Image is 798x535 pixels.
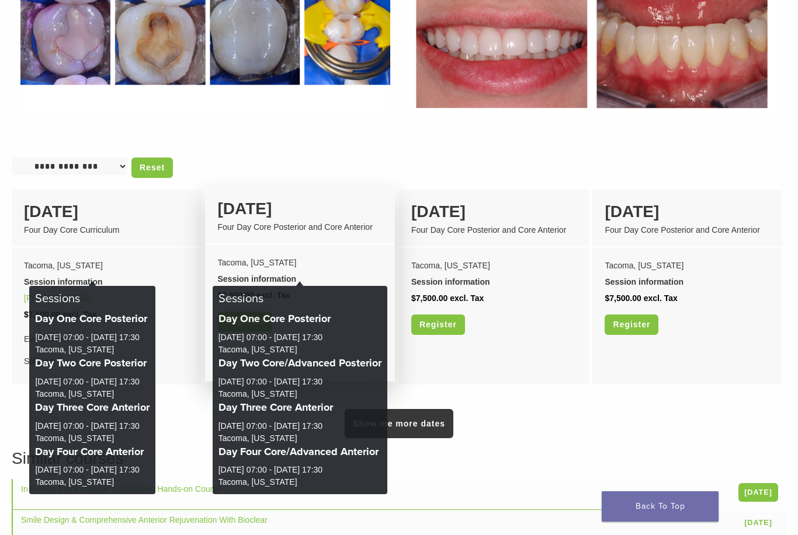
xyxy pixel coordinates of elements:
h3: Similar courses [12,446,786,471]
div: Tacoma, [US_STATE] [218,312,381,356]
div: [DATE] 07:00 - [DATE] 17:30 [218,420,381,432]
div: Four Day Core Posterior and Core Anterior [605,224,770,236]
div: Tacoma, [US_STATE] [218,356,381,400]
div: Sold out [24,331,189,369]
div: Tacoma, [US_STATE] [24,257,189,274]
h5: Sessions [218,292,381,306]
div: Session information [24,274,189,290]
div: [DATE] 07:00 - [DATE] 17:30 [35,331,150,344]
div: Session information [605,274,770,290]
h6: Day Four Core Anterior [35,445,150,459]
a: Register [605,314,658,335]
div: Tacoma, [US_STATE] [218,400,381,445]
div: [DATE] [217,197,383,221]
a: [DATE] [738,483,778,501]
div: [DATE] 07:00 - [DATE] 17:30 [218,376,381,388]
div: Four Day Core Curriculum [24,224,189,236]
a: [DATE] [738,514,778,532]
a: Reset [131,158,173,178]
a: Back To Top [602,491,719,522]
div: [DATE] [411,200,577,224]
div: Tacoma, [US_STATE] [411,257,577,274]
span: Event is full [24,331,189,347]
div: Four Day Core Posterior and Core Anterior [217,221,383,233]
div: [DATE] 07:00 - [DATE] 17:30 [218,464,381,476]
div: [DATE] 07:00 - [DATE] 17:30 [218,331,381,344]
div: [DATE] 07:00 - [DATE] 17:30 [35,420,150,432]
a: Smile Design & Comprehensive Anterior Rejuvenation With Bioclear [21,515,268,524]
h6: Day Three Core Anterior [218,400,381,414]
span: $7,500.00 [24,310,60,319]
a: Register [411,314,465,335]
h6: Day Two Core Posterior [35,356,150,370]
div: [DATE] [605,200,770,224]
a: Show me more dates [345,409,453,438]
div: [DATE] 07:00 - [DATE] 17:30 [35,376,150,388]
h6: Day One Core Posterior [35,312,150,326]
div: Tacoma, [US_STATE] [35,445,150,489]
div: Tacoma, [US_STATE] [217,254,383,271]
div: Session information [411,274,577,290]
div: Tacoma, [US_STATE] [218,445,381,489]
h6: Day Four Core/Advanced Anterior [218,445,381,459]
span: $7,500.00 [411,293,447,303]
span: excl. Tax [450,293,484,303]
a: [PERSON_NAME] [24,293,91,303]
div: [DATE] 07:00 - [DATE] 17:30 [35,464,150,476]
div: Tacoma, [US_STATE] [605,257,770,274]
h6: Day One Core Posterior [218,312,381,326]
a: In Person Black Triangle Certification Hands-on Course [21,484,221,494]
div: Session information [217,271,383,287]
h6: Day Three Core Anterior [35,400,150,414]
h5: Sessions [35,292,150,306]
span: excl. Tax [644,293,678,303]
div: Tacoma, [US_STATE] [35,356,150,400]
h6: Day Two Core/Advanced Posterior [218,356,381,370]
div: [DATE] [24,200,189,224]
div: Four Day Core Posterior and Core Anterior [411,224,577,236]
div: Tacoma, [US_STATE] [35,400,150,445]
span: $7,500.00 [605,293,641,303]
div: Tacoma, [US_STATE] [35,312,150,356]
